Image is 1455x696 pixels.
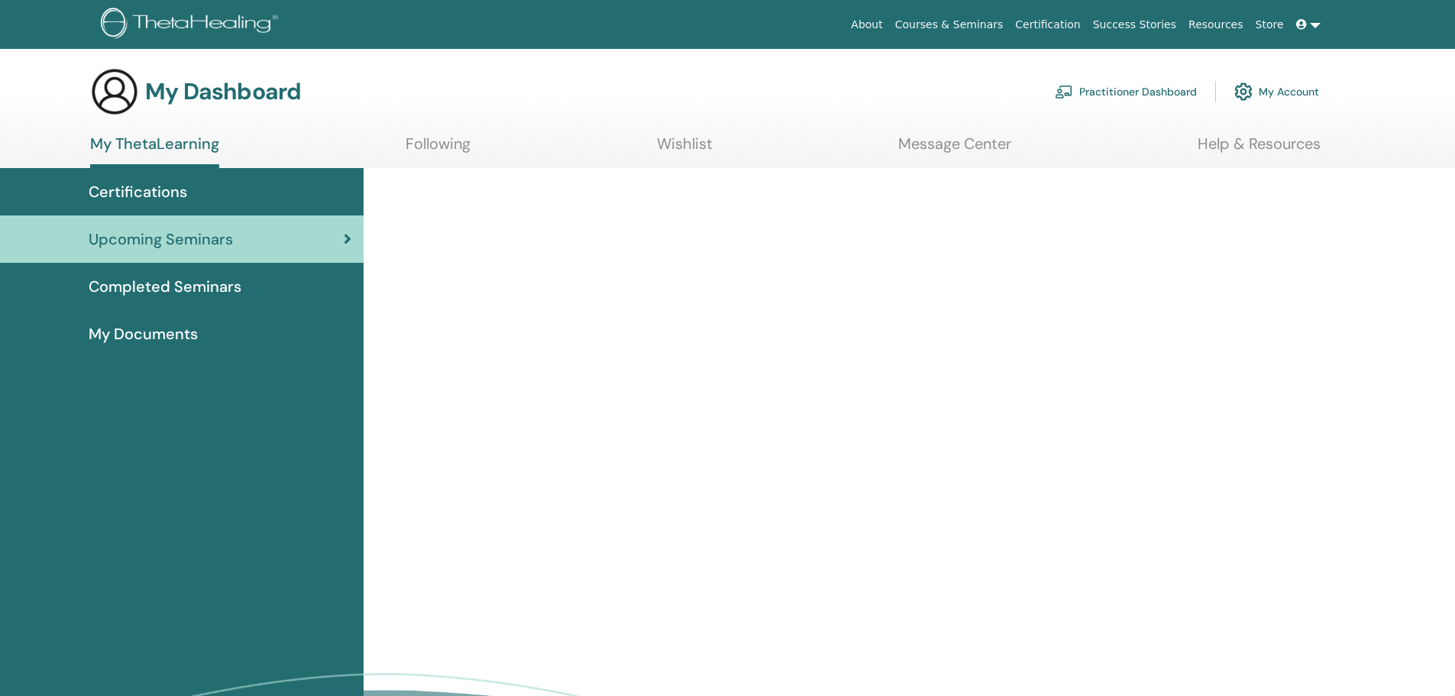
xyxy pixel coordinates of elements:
img: cog.svg [1234,79,1253,105]
a: Practitioner Dashboard [1055,75,1197,108]
img: chalkboard-teacher.svg [1055,85,1073,99]
a: Following [406,134,470,164]
a: Success Stories [1087,11,1182,39]
a: Help & Resources [1198,134,1321,164]
a: About [845,11,888,39]
a: My Account [1234,75,1319,108]
img: generic-user-icon.jpg [90,67,139,116]
a: Certification [1009,11,1086,39]
span: Completed Seminars [89,275,241,298]
h3: My Dashboard [145,78,301,105]
span: My Documents [89,322,198,345]
a: Message Center [898,134,1011,164]
a: Resources [1182,11,1250,39]
a: My ThetaLearning [90,134,219,168]
span: Certifications [89,180,187,203]
a: Store [1250,11,1290,39]
a: Courses & Seminars [889,11,1010,39]
span: Upcoming Seminars [89,228,233,251]
a: Wishlist [657,134,713,164]
img: logo.png [101,8,283,42]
